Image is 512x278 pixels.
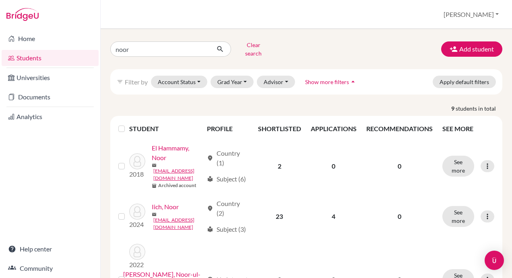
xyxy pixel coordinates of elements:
[2,241,99,257] a: Help center
[2,89,99,105] a: Documents
[129,220,145,229] p: 2024
[361,119,438,138] th: RECOMMENDATIONS
[151,76,207,88] button: Account Status
[253,119,306,138] th: SHORTLISTED
[2,109,99,125] a: Analytics
[152,202,179,212] a: Iich, Noor
[129,260,145,270] p: 2022
[366,161,433,171] p: 0
[152,163,157,168] span: mail
[2,50,99,66] a: Students
[207,205,213,212] span: location_on
[110,41,210,57] input: Find student by name...
[207,224,246,234] div: Subject (3)
[129,204,145,220] img: Iich, Noor
[6,8,39,21] img: Bridge-U
[456,104,502,113] span: students in total
[2,31,99,47] a: Home
[298,76,364,88] button: Show more filtersarrow_drop_up
[257,76,295,88] button: Advisor
[153,216,203,231] a: [EMAIL_ADDRESS][DOMAIN_NAME]
[129,153,145,169] img: El Hammamy, Noor
[253,194,306,239] td: 23
[2,70,99,86] a: Universities
[433,76,496,88] button: Apply default filters
[306,119,361,138] th: APPLICATIONS
[451,104,456,113] strong: 9
[158,182,196,189] b: Archived account
[366,212,433,221] p: 0
[211,76,254,88] button: Grad Year
[207,174,246,184] div: Subject (6)
[207,226,213,233] span: local_library
[125,78,148,86] span: Filter by
[129,244,145,260] img: Malik, Noor-ul-ain
[153,167,203,182] a: [EMAIL_ADDRESS][DOMAIN_NAME]
[129,119,202,138] th: STUDENT
[117,78,123,85] i: filter_list
[2,260,99,276] a: Community
[207,199,248,218] div: Country (2)
[442,156,474,177] button: See more
[207,155,213,161] span: location_on
[306,194,361,239] td: 4
[202,119,253,138] th: PROFILE
[349,78,357,86] i: arrow_drop_up
[231,39,276,60] button: Clear search
[441,41,502,57] button: Add student
[152,143,203,163] a: El Hammamy, Noor
[440,7,502,22] button: [PERSON_NAME]
[152,183,157,188] span: inventory_2
[129,169,145,179] p: 2018
[207,148,248,168] div: Country (1)
[305,78,349,85] span: Show more filters
[442,206,474,227] button: See more
[152,212,157,217] span: mail
[207,176,213,182] span: local_library
[485,251,504,270] div: Open Intercom Messenger
[306,138,361,194] td: 0
[253,138,306,194] td: 2
[438,119,499,138] th: SEE MORE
